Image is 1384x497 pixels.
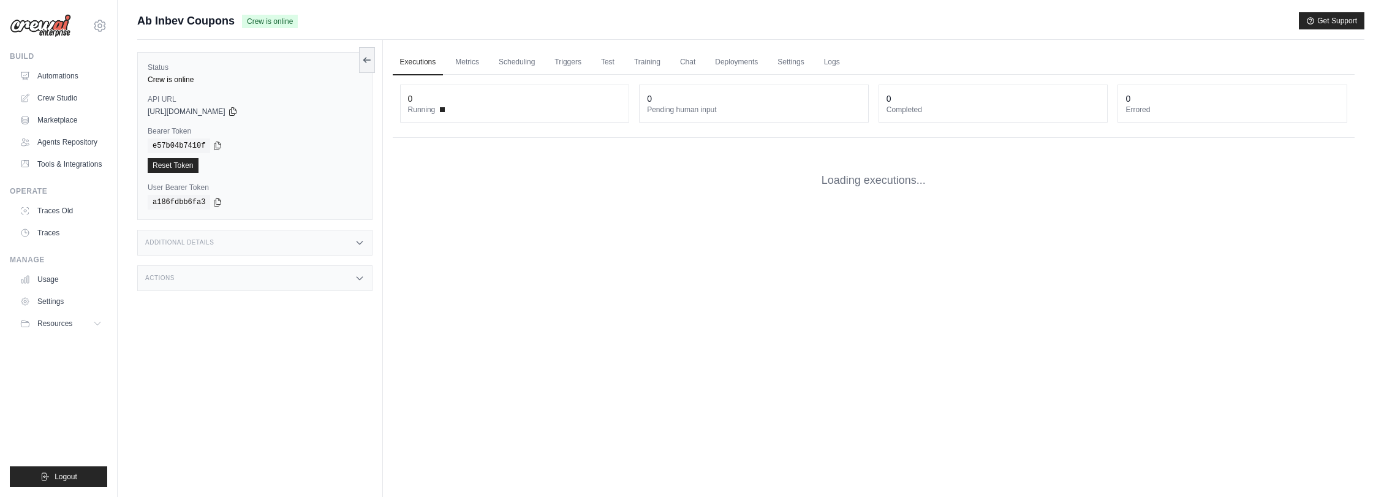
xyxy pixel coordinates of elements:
span: Running [408,105,436,115]
a: Marketplace [15,110,107,130]
h3: Actions [145,275,175,282]
a: Traces [15,223,107,243]
a: Tools & Integrations [15,154,107,174]
a: Metrics [448,50,486,75]
button: Get Support [1299,12,1364,29]
label: API URL [148,94,362,104]
div: Manage [10,255,107,265]
div: 0 [408,93,413,105]
span: Crew is online [242,15,298,28]
label: Bearer Token [148,126,362,136]
a: Chat [673,50,703,75]
span: Logout [55,472,77,482]
a: Settings [770,50,811,75]
a: Settings [15,292,107,311]
a: Traces Old [15,201,107,221]
a: Crew Studio [15,88,107,108]
div: Crew is online [148,75,362,85]
dt: Completed [887,105,1100,115]
a: Agents Repository [15,132,107,152]
a: Scheduling [491,50,542,75]
code: e57b04b7410f [148,138,210,153]
a: Test [594,50,622,75]
dt: Errored [1125,105,1339,115]
div: 0 [1125,93,1130,105]
a: Reset Token [148,158,199,173]
dt: Pending human input [647,105,861,115]
span: [URL][DOMAIN_NAME] [148,107,225,116]
span: Ab Inbev Coupons [137,12,235,29]
label: Status [148,63,362,72]
a: Training [627,50,668,75]
iframe: Chat Widget [1323,438,1384,497]
label: User Bearer Token [148,183,362,192]
a: Executions [393,50,444,75]
span: Resources [37,319,72,328]
div: Loading executions... [393,153,1355,208]
a: Triggers [547,50,589,75]
div: Build [10,51,107,61]
code: a186fdbb6fa3 [148,195,210,210]
div: 0 [887,93,891,105]
button: Logout [10,466,107,487]
button: Resources [15,314,107,333]
a: Usage [15,270,107,289]
a: Automations [15,66,107,86]
a: Logs [817,50,847,75]
img: Logo [10,14,71,37]
div: 0 [647,93,652,105]
h3: Additional Details [145,239,214,246]
div: Operate [10,186,107,196]
a: Deployments [708,50,765,75]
